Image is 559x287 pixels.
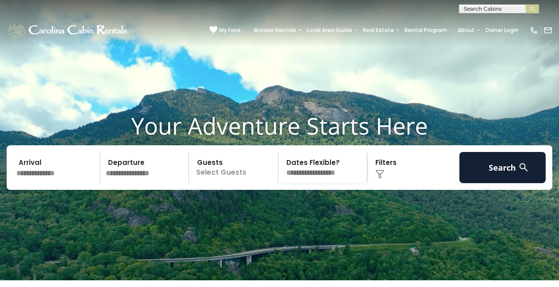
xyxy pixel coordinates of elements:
a: About [453,24,479,37]
img: White-1-1-2.png [7,21,130,39]
a: Rental Program [400,24,451,37]
a: Real Estate [358,24,398,37]
img: phone-regular-white.png [530,26,539,35]
img: mail-regular-white.png [543,26,552,35]
img: filter--v1.png [375,170,384,179]
img: search-regular-white.png [518,162,529,173]
p: Select Guests [192,152,278,183]
h1: Your Adventure Starts Here [7,112,552,139]
a: Local Area Guide [302,24,357,37]
span: My Favs [219,26,241,34]
a: My Favs [209,26,241,35]
a: Owner Login [481,24,523,37]
a: Browse Rentals [249,24,301,37]
button: Search [459,152,546,183]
